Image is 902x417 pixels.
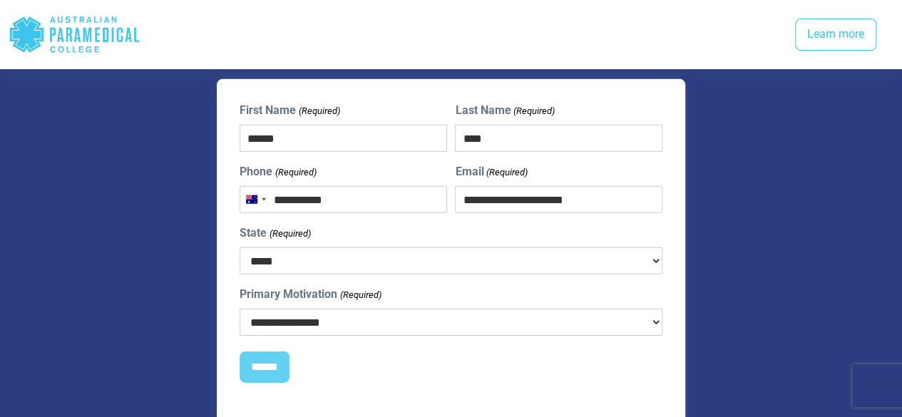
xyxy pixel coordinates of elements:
[9,11,140,58] div: Australian Paramedical College
[297,104,340,118] span: (Required)
[240,163,316,180] label: Phone
[455,163,527,180] label: Email
[268,227,311,241] span: (Required)
[339,288,381,302] span: (Required)
[455,102,554,119] label: Last Name
[240,102,339,119] label: First Name
[485,165,528,180] span: (Required)
[240,187,270,212] button: Selected country
[274,165,317,180] span: (Required)
[512,104,555,118] span: (Required)
[795,19,876,51] a: Learn more
[240,225,310,242] label: State
[240,286,381,303] label: Primary Motivation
